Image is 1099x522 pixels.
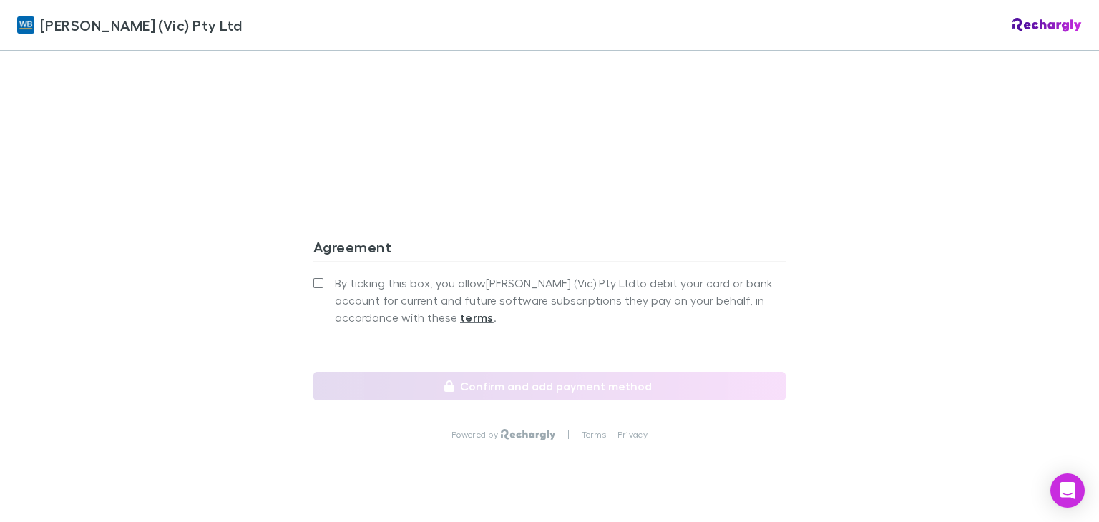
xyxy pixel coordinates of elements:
p: Powered by [451,429,501,440]
h3: Agreement [313,238,786,261]
img: Rechargly Logo [501,429,556,440]
img: Rechargly Logo [1012,18,1082,32]
img: William Buck (Vic) Pty Ltd's Logo [17,16,34,34]
button: Confirm and add payment method [313,372,786,400]
p: | [567,429,570,440]
div: Open Intercom Messenger [1050,473,1085,508]
strong: terms [460,310,494,325]
a: Privacy [617,429,648,440]
span: By ticking this box, you allow [PERSON_NAME] (Vic) Pty Ltd to debit your card or bank account for... [335,275,786,326]
a: Terms [582,429,606,440]
span: [PERSON_NAME] (Vic) Pty Ltd [40,14,242,36]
